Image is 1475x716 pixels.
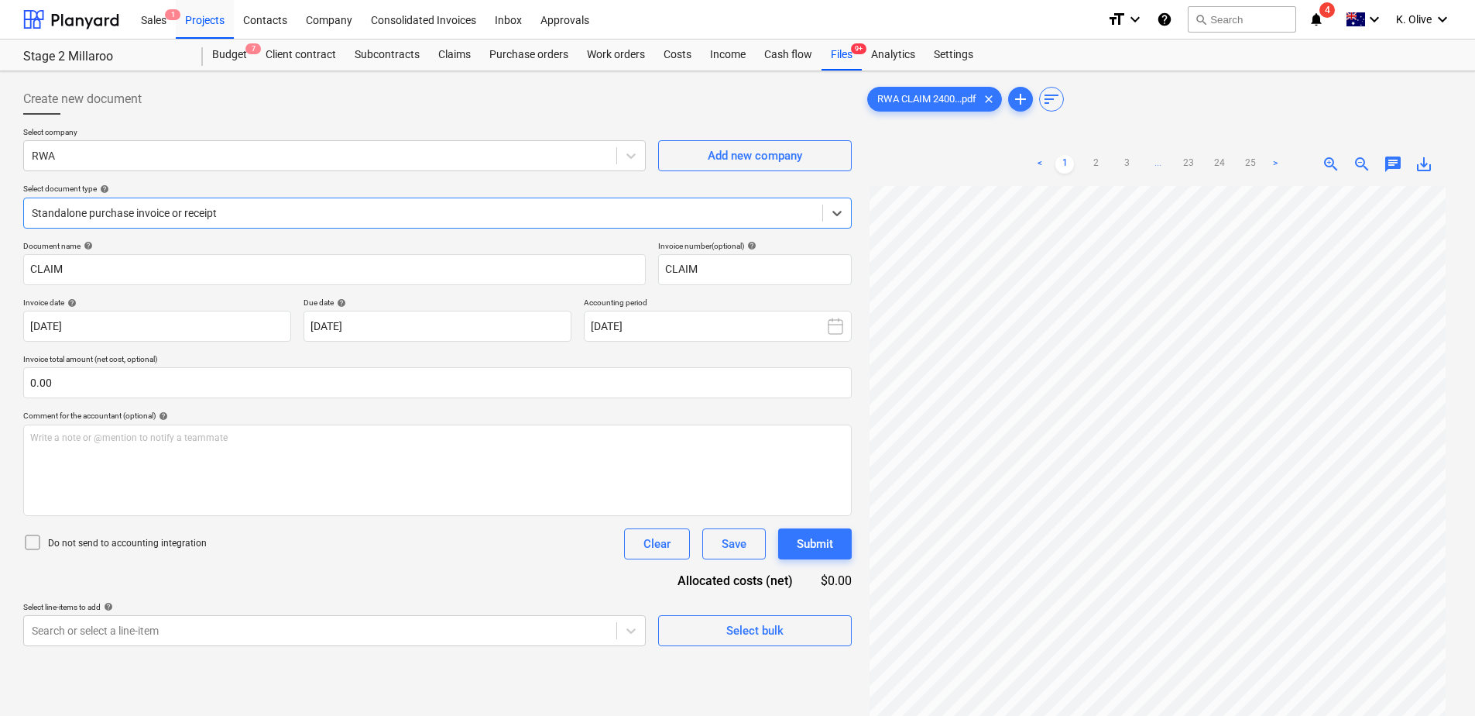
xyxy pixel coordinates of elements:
[1011,90,1030,108] span: add
[23,411,852,421] div: Comment for the accountant (optional)
[345,40,429,71] a: Subcontracts
[23,254,646,285] input: Document name
[924,40,983,71] a: Settings
[797,534,833,554] div: Submit
[1353,155,1371,174] span: zoom_out
[658,140,852,171] button: Add new company
[203,40,256,71] a: Budget7
[702,528,766,559] button: Save
[23,298,291,308] div: Invoice date
[1241,155,1260,174] a: Page 25
[818,572,852,590] div: $0.00
[1384,155,1402,174] span: chat
[658,241,852,251] div: Invoice number (optional)
[1396,13,1432,26] span: K. Olive
[744,241,756,250] span: help
[203,40,256,71] div: Budget
[979,90,998,108] span: clear
[156,411,168,421] span: help
[81,241,93,250] span: help
[23,127,646,140] p: Select company
[1365,10,1384,29] i: keyboard_arrow_down
[868,94,986,105] span: RWA CLAIM 2400...pdf
[23,602,646,612] div: Select line-items to add
[64,298,77,308] span: help
[1148,155,1167,174] a: ...
[624,528,690,559] button: Clear
[1309,10,1324,29] i: notifications
[1195,13,1207,26] span: search
[822,40,862,71] a: Files9+
[23,367,852,398] input: Invoice total amount (net cost, optional)
[1031,155,1049,174] a: Previous page
[851,43,866,54] span: 9+
[701,40,755,71] a: Income
[1042,90,1061,108] span: sort
[822,40,862,71] div: Files
[1179,155,1198,174] a: Page 23
[101,602,113,611] span: help
[165,9,180,20] span: 1
[1266,155,1285,174] a: Next page
[862,40,924,71] a: Analytics
[584,311,852,342] button: [DATE]
[1322,155,1340,174] span: zoom_in
[658,254,852,285] input: Invoice number
[658,615,852,646] button: Select bulk
[1188,6,1296,33] button: Search
[1126,10,1144,29] i: keyboard_arrow_down
[1210,155,1229,174] a: Page 24
[1157,10,1172,29] i: Knowledge base
[334,298,346,308] span: help
[755,40,822,71] a: Cash flow
[643,534,671,554] div: Clear
[1415,155,1433,174] span: save_alt
[654,40,701,71] a: Costs
[23,184,852,194] div: Select document type
[708,146,802,166] div: Add new company
[429,40,480,71] a: Claims
[650,572,818,590] div: Allocated costs (net)
[23,354,852,367] p: Invoice total amount (net cost, optional)
[1055,155,1074,174] a: Page 1 is your current page
[48,537,207,550] p: Do not send to accounting integration
[1433,10,1452,29] i: keyboard_arrow_down
[1319,2,1335,18] span: 4
[480,40,578,71] a: Purchase orders
[23,90,142,108] span: Create new document
[722,534,746,554] div: Save
[23,49,184,65] div: Stage 2 Millaroo
[1117,155,1136,174] a: Page 3
[1107,10,1126,29] i: format_size
[97,184,109,194] span: help
[304,298,571,308] div: Due date
[245,43,261,54] span: 7
[778,528,852,559] button: Submit
[23,241,646,251] div: Document name
[584,298,852,311] p: Accounting period
[256,40,345,71] a: Client contract
[578,40,654,71] a: Work orders
[867,87,1002,112] div: RWA CLAIM 2400...pdf
[304,311,571,342] input: Due date not specified
[726,621,784,641] div: Select bulk
[23,311,291,342] input: Invoice date not specified
[1086,155,1105,174] a: Page 2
